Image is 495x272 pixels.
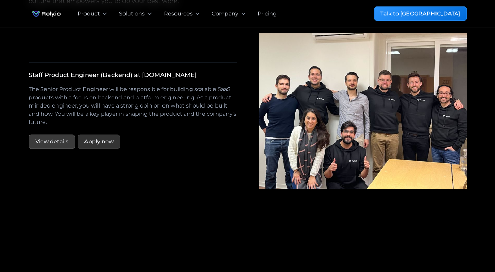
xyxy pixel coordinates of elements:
[119,10,145,18] div: Solutions
[29,7,64,20] img: Rely.io logo
[78,134,120,149] a: Apply now
[78,10,100,18] div: Product
[29,71,197,80] div: Staff Product Engineer (Backend) at [DOMAIN_NAME]
[29,134,75,149] a: View details
[164,10,193,18] div: Resources
[374,6,467,21] a: Talk to [GEOGRAPHIC_DATA]
[29,85,237,126] p: The Senior Product Engineer will be responsible for building scalable SaaS products with a focus ...
[29,7,64,20] a: home
[212,10,238,18] div: Company
[84,138,114,146] div: Apply now
[380,10,460,18] div: Talk to [GEOGRAPHIC_DATA]
[450,227,485,262] iframe: Chatbot
[258,10,277,18] a: Pricing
